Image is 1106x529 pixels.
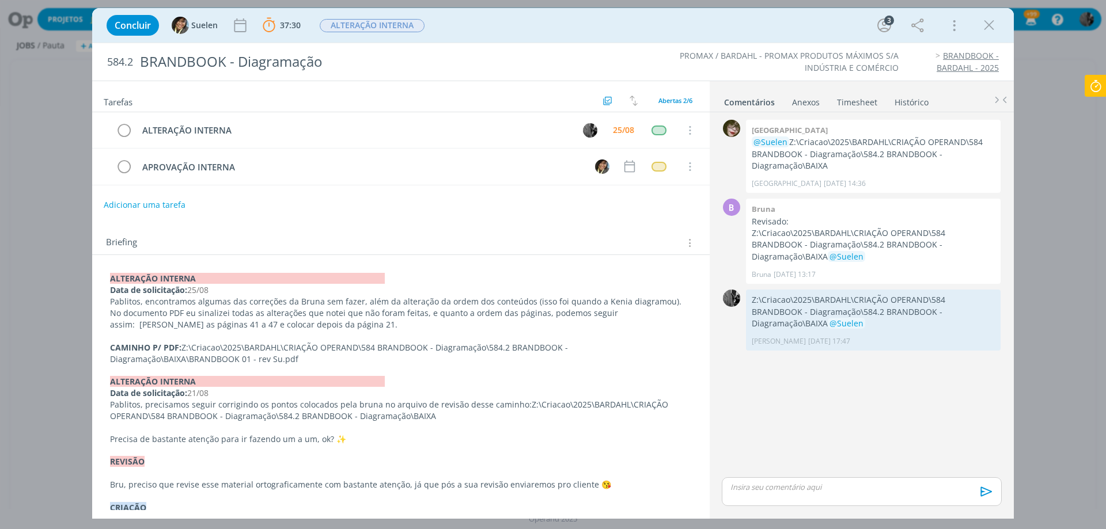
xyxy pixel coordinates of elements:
button: Adicionar uma tarefa [103,195,186,215]
img: S [172,17,189,34]
p: Z:\Criacao\2025\BARDAHL\CRIAÇÃO OPERAND\584 BRANDBOOK - Diagramação\584.2 BRANDBOOK - Diagramação... [752,227,995,262]
p: [GEOGRAPHIC_DATA] [752,178,821,189]
span: 25/08 [187,284,209,295]
strong: Data de solicitação: [110,387,187,398]
img: P [583,123,597,138]
span: Z:\Criacao\2025\BARDAHL\CRIAÇÃO OPERAND\584 BRANDBOOK - Diagramação\584.2 BRANDBOOK - Diagramação... [110,399,671,421]
p: Z:\Criacao\2025\BARDAHL\CRIAÇÃO OPERAND\584 BRANDBOOK - Diagramação\584.2 BRANDBOOK - Diagramação... [752,136,995,172]
p: Pablitos, precisamos seguir corrigindo os pontos colocados pela bruna no arquivo de revisão desse... [110,399,692,422]
b: [GEOGRAPHIC_DATA] [752,125,828,135]
span: Suelen [191,21,218,29]
p: Pablitos, encontramos algumas das correções da Bruna sem fazer, além da alteração da ordem dos co... [110,296,692,307]
button: 3 [875,16,893,35]
span: [DATE] 17:47 [808,336,850,347]
a: Timesheet [836,92,878,108]
span: Abertas 2/6 [658,96,692,105]
span: 584.2 [107,56,133,68]
span: @Suelen [829,318,863,329]
strong: CAMINHO P/ PDF: [110,342,181,353]
span: Briefing [106,235,137,250]
img: K [723,120,740,137]
button: Concluir [107,15,159,36]
div: 3 [884,16,894,25]
button: 37:30 [260,16,304,35]
strong: ALTERAÇÃO INTERNA [110,273,385,284]
a: Histórico [894,92,929,108]
strong: CRIAÇÃO [110,502,146,513]
strong: REVISÃO [110,456,145,467]
img: S [595,159,609,174]
button: ALTERAÇÃO INTERNA [319,18,425,33]
p: [PERSON_NAME] [752,336,806,347]
a: Comentários [724,92,775,108]
span: @Suelen [753,136,787,147]
div: 25/08 [613,126,634,134]
strong: ALTERAÇÃO INTERNA [110,376,385,387]
span: 37:30 [280,20,301,31]
b: Bruna [752,204,775,214]
span: [DATE] 13:17 [774,269,816,280]
button: S [593,158,611,175]
div: ALTERAÇÃO INTERNA [137,123,572,138]
a: BRANDBOOK - BARDAHL - 2025 [937,50,999,73]
span: [DATE] 14:36 [824,178,866,189]
img: P [723,290,740,307]
p: Bru, preciso que revise esse material ortograficamente com bastante atenção, já que pós a sua rev... [110,479,692,490]
p: Bruna [752,269,771,280]
span: Tarefas [104,94,132,108]
span: @Suelen [829,251,863,262]
p: Z:\Criacao\2025\BARDAHL\CRIAÇÃO OPERAND\584 BRANDBOOK - Diagramação\584.2 BRANDBOOK - Diagramação... [110,342,692,365]
p: Z:\Criacao\2025\BARDAHL\CRIAÇÃO OPERAND\584 BRANDBOOK - Diagramação\584.2 BRANDBOOK - Diagramação... [752,294,995,329]
strong: Data de solicitação: [110,284,187,295]
span: 21/08 [187,387,209,398]
button: P [581,121,599,139]
p: Precisa de bastante atenção para ir fazendo um a um, ok? ✨ [110,433,692,445]
span: ALTERAÇÃO INTERNA [320,19,425,32]
img: arrow-down-up.svg [630,96,638,106]
p: Revisado: [752,216,995,227]
div: Anexos [792,97,820,108]
div: BRANDBOOK - Diagramação [135,48,623,76]
div: APROVAÇÃO INTERNA [137,160,584,174]
p: No documento PDF eu sinalizei todas as alterações que notei que não foram feitas, e quanto a orde... [110,307,692,330]
span: Concluir [115,21,151,30]
div: B [723,199,740,216]
button: SSuelen [172,17,218,34]
a: PROMAX / BARDAHL - PROMAX PRODUTOS MÁXIMOS S/A INDÚSTRIA E COMÉRCIO [680,50,899,73]
div: dialog [92,8,1014,519]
